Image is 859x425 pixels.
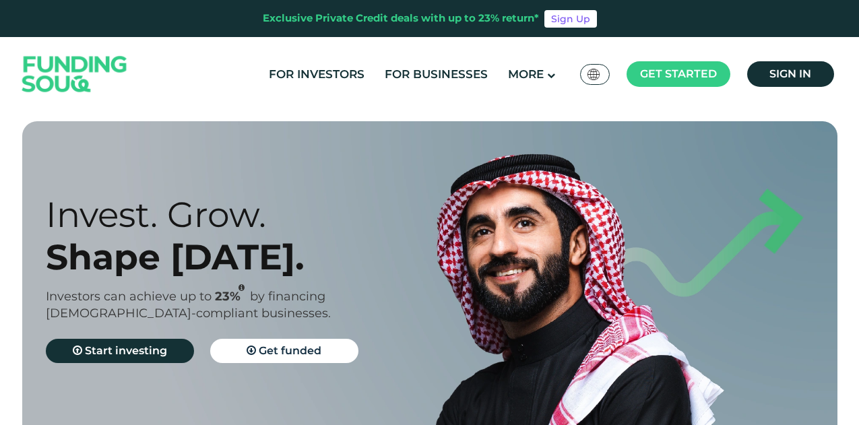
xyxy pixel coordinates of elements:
[215,289,250,304] span: 23%
[259,344,321,357] span: Get funded
[587,69,600,80] img: SA Flag
[263,11,539,26] div: Exclusive Private Credit deals with up to 23% return*
[46,289,212,304] span: Investors can achieve up to
[640,67,717,80] span: Get started
[210,339,358,363] a: Get funded
[381,63,491,86] a: For Businesses
[46,289,331,321] span: by financing [DEMOGRAPHIC_DATA]-compliant businesses.
[85,344,167,357] span: Start investing
[9,40,141,108] img: Logo
[508,67,544,81] span: More
[544,10,597,28] a: Sign Up
[46,193,453,236] div: Invest. Grow.
[265,63,368,86] a: For Investors
[769,67,811,80] span: Sign in
[238,284,245,292] i: 23% IRR (expected) ~ 15% Net yield (expected)
[46,339,194,363] a: Start investing
[46,236,453,278] div: Shape [DATE].
[747,61,834,87] a: Sign in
